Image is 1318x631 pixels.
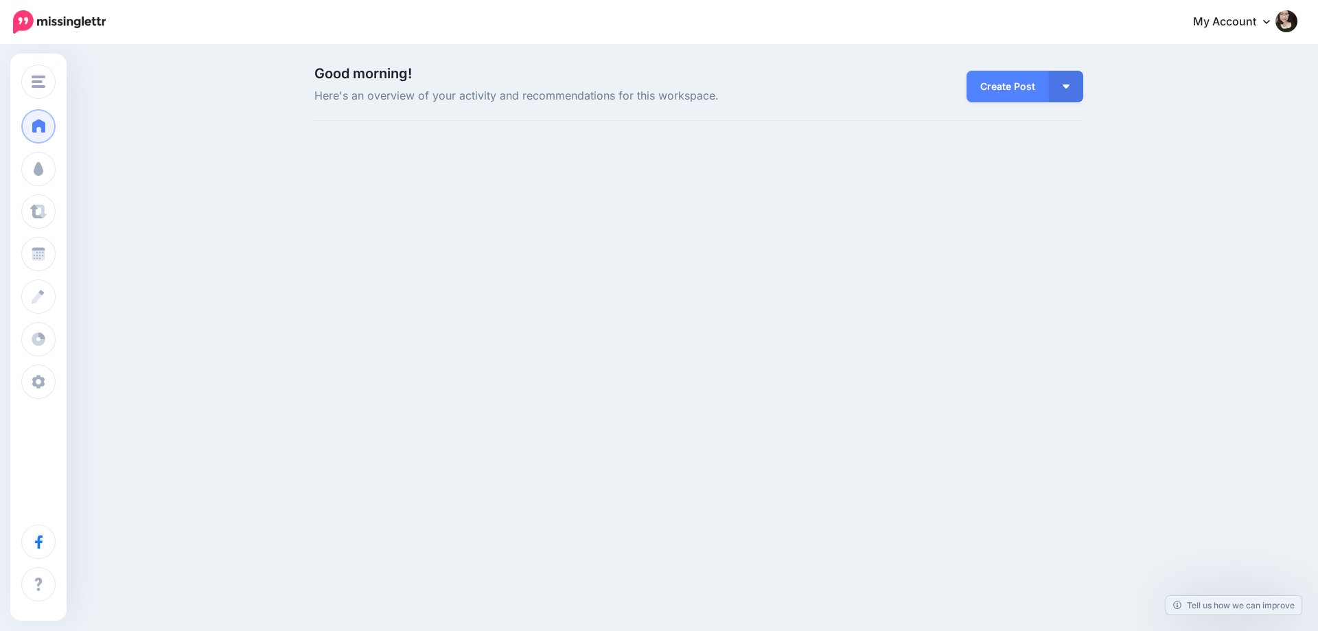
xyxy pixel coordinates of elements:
[967,71,1049,102] a: Create Post
[314,87,820,105] span: Here's an overview of your activity and recommendations for this workspace.
[13,10,106,34] img: Missinglettr
[1166,596,1302,615] a: Tell us how we can improve
[314,65,412,82] span: Good morning!
[1179,5,1297,39] a: My Account
[1063,84,1070,89] img: arrow-down-white.png
[32,76,45,88] img: menu.png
